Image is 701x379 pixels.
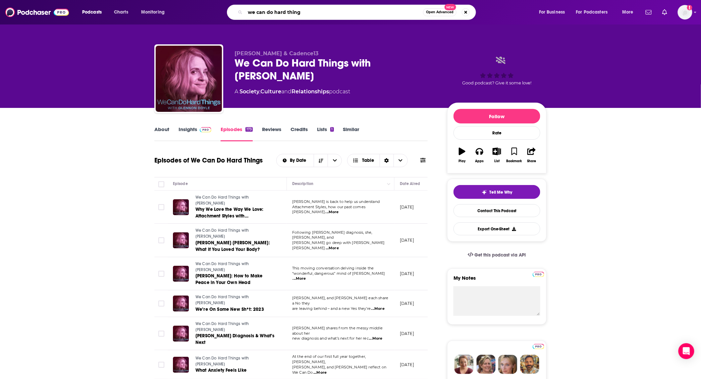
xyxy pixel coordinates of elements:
div: 173 [245,127,253,132]
a: We Can Do Hard Things with [PERSON_NAME] [195,195,275,206]
img: Podchaser - Follow, Share and Rate Podcasts [5,6,69,19]
p: [DATE] [400,331,414,336]
img: We Can Do Hard Things with Glennon Doyle [156,46,222,112]
a: We Can Do Hard Things with [PERSON_NAME] [195,228,275,239]
span: By Date [290,158,308,163]
span: Logged in as eerdmans [678,5,692,20]
p: [DATE] [400,204,414,210]
div: Rate [454,126,540,140]
span: For Business [539,8,565,17]
span: Podcasts [82,8,102,17]
img: Barbara Profile [476,355,496,374]
a: What Anxiety Feels Like [195,367,275,374]
div: Apps [475,159,484,163]
div: Bookmark [507,159,522,163]
button: Open AdvancedNew [423,8,457,16]
button: open menu [277,158,314,163]
div: Good podcast? Give it some love! [447,50,547,91]
svg: Add a profile image [687,5,692,10]
span: Table [362,158,374,163]
span: We Can Do Hard Things with [PERSON_NAME] [195,195,249,206]
img: Sydney Profile [455,355,474,374]
button: Share [523,143,540,167]
span: At the end of our first full year together, [PERSON_NAME], [292,354,366,364]
span: ...More [326,210,339,215]
span: ...More [326,246,339,251]
div: Open Intercom Messenger [678,343,694,359]
span: Following [PERSON_NAME] diagnosis, she, [PERSON_NAME], and [292,230,372,240]
button: Follow [454,109,540,123]
span: [PERSON_NAME] & Cadence13 [235,50,318,57]
a: About [154,126,169,141]
a: Show notifications dropdown [643,7,654,18]
a: We Can Do Hard Things with [PERSON_NAME] [195,355,275,367]
p: [DATE] [400,362,414,367]
h2: Choose List sort [276,154,342,167]
span: What Anxiety Feels Like [195,367,246,373]
span: [PERSON_NAME], and [PERSON_NAME] reflect on We Can Do [292,365,386,375]
span: Toggle select row [158,362,164,368]
span: and [281,88,292,95]
div: List [494,159,500,163]
button: open menu [572,7,618,18]
input: Search podcasts, credits, & more... [245,7,423,18]
span: Monitoring [141,8,165,17]
span: [PERSON_NAME] go deep with [PERSON_NAME] [PERSON_NAME] [292,240,385,250]
button: Apps [471,143,488,167]
a: Society [240,88,259,95]
span: ...More [371,306,385,311]
img: Podchaser Pro [200,127,211,132]
a: Credits [291,126,308,141]
span: Charts [114,8,128,17]
a: [PERSON_NAME] Diagnosis & What’s Next [195,333,275,346]
button: Column Actions [385,180,393,188]
span: “wonderful, dangerous” mind of [PERSON_NAME] [292,271,385,276]
button: open menu [136,7,173,18]
div: Search podcasts, credits, & more... [233,5,482,20]
a: Get this podcast via API [462,247,531,263]
span: ...More [313,370,327,375]
a: Similar [343,126,359,141]
span: Toggle select row [158,237,164,243]
a: InsightsPodchaser Pro [179,126,211,141]
span: Toggle select row [158,271,164,277]
button: tell me why sparkleTell Me Why [454,185,540,199]
span: Toggle select row [158,331,164,337]
div: 1 [330,127,334,132]
button: Choose View [347,154,408,167]
button: Show profile menu [678,5,692,20]
button: open menu [618,7,642,18]
img: Jon Profile [520,355,539,374]
a: Lists1 [317,126,334,141]
a: Episodes173 [221,126,253,141]
span: For Podcasters [576,8,608,17]
a: Charts [110,7,132,18]
button: Export One-Sheet [454,222,540,235]
span: We Can Do Hard Things with [PERSON_NAME] [195,295,249,305]
a: [PERSON_NAME]: How to Make Peace in Your Own Head [195,273,275,286]
a: Culture [260,88,281,95]
span: [PERSON_NAME], and [PERSON_NAME] each share a No they [292,296,388,306]
a: We Can Do Hard Things with [PERSON_NAME] [195,294,275,306]
div: Episode [173,180,188,188]
span: ...More [369,336,383,341]
button: Play [454,143,471,167]
span: [PERSON_NAME] is back to help us understand [292,199,380,204]
span: Attachment Styles, how our past comes [PERSON_NAME] [292,205,365,214]
span: Open Advanced [426,11,454,14]
span: We Can Do Hard Things with [PERSON_NAME] [195,356,249,366]
div: A podcast [235,88,350,96]
span: Good podcast? Give it some love! [462,80,532,85]
div: Sort Direction [380,154,394,167]
a: Show notifications dropdown [660,7,670,18]
span: More [622,8,633,17]
button: Sort Direction [314,154,328,167]
button: open menu [78,7,110,18]
span: Get this podcast via API [475,252,526,258]
button: open menu [534,7,573,18]
a: Pro website [533,343,544,349]
p: [DATE] [400,271,414,276]
span: We Can Do Hard Things with [PERSON_NAME] [195,228,249,239]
